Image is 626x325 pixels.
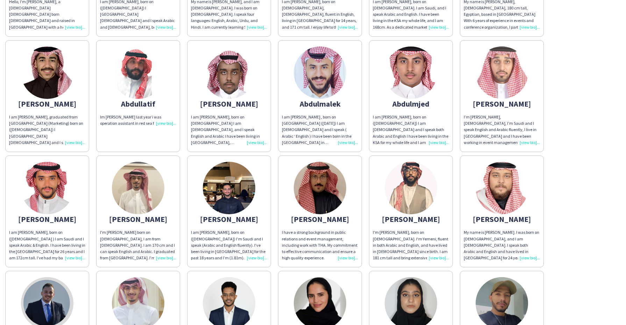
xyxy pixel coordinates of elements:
div: Abdulmalek [282,101,358,107]
img: thumb-6178aae35ad62.jpeg [476,46,528,99]
div: I am [PERSON_NAME], born on ([DEMOGRAPHIC_DATA]) I am [DEMOGRAPHIC_DATA] and I speak both Arabic ... [373,114,449,146]
div: [PERSON_NAME] [191,216,267,222]
img: thumb-63ff40f55f2d8.jpg [21,162,73,214]
div: Im [PERSON_NAME] last year i was operation assistant in red sea film fastival [100,114,176,127]
img: thumb-6715fff743e35.jpeg [385,162,437,214]
div: [PERSON_NAME] [191,101,267,107]
img: thumb-673a0c106d8a9.jpeg [21,46,73,99]
div: [PERSON_NAME] [373,216,449,222]
div: I am [PERSON_NAME], born on ([DEMOGRAPHIC_DATA] ) I am Saudi and I speak Arabic & English. I have... [9,229,85,261]
div: [PERSON_NAME] [9,216,85,222]
img: thumb-6537bad689844.png [112,46,164,99]
img: thumb-68c2dd12cbea5.jpeg [203,46,255,99]
div: [PERSON_NAME] [464,216,540,222]
div: I'm [PERSON_NAME], born on [DEMOGRAPHIC_DATA]. I'm Yemeni, fluent in both Arabic and English, and... [373,229,449,261]
div: I have a strong background in public relations and event management, including work with THA. My ... [282,229,358,261]
div: [PERSON_NAME] [282,216,358,222]
div: [PERSON_NAME] [100,216,176,222]
div: I'm [PERSON_NAME] born on [DEMOGRAPHIC_DATA], I am from [DEMOGRAPHIC_DATA]. I am 170 cm and I can... [100,229,176,261]
div: I am [PERSON_NAME] , born on [GEOGRAPHIC_DATA] ([DATE]) I am [DEMOGRAPHIC_DATA] and I speak ( Ara... [282,114,358,146]
div: Abdullatif [100,101,176,107]
div: Abdulmjed [373,101,449,107]
img: thumb-64ee21a6a2ebc.jpeg [112,162,164,214]
div: I’m [PERSON_NAME], [DEMOGRAPHIC_DATA], I’m Saudi and I speak English and Arabic fluently, I live ... [464,114,540,146]
img: thumb-65afb80ba402e.png [203,162,255,214]
div: I am [PERSON_NAME], graduated from [GEOGRAPHIC_DATA] (Marketing) born on ([DEMOGRAPHIC_DATA]) I [... [9,114,85,146]
img: thumb-65b77ae2794cb.jpeg [294,162,346,214]
div: I am [PERSON_NAME], born on ([DEMOGRAPHIC_DATA]) I’m Saudi and I speak (Arabic and English fluent... [191,229,267,261]
img: thumb-67edd9815eb9a.jpeg [476,162,528,214]
div: [PERSON_NAME] [464,101,540,107]
div: [PERSON_NAME] [9,101,85,107]
img: thumb-66b3f5854d7ab.png [385,46,437,99]
img: thumb-66fc7e416a25b.jpeg [294,46,346,99]
div: I am [PERSON_NAME], born on [DEMOGRAPHIC_DATA] I am [DEMOGRAPHIC_DATA], and I speak English and A... [191,114,267,146]
div: My name is [PERSON_NAME]. I was born on [DEMOGRAPHIC_DATA], and I am [DEMOGRAPHIC_DATA]. I speak ... [464,229,540,261]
